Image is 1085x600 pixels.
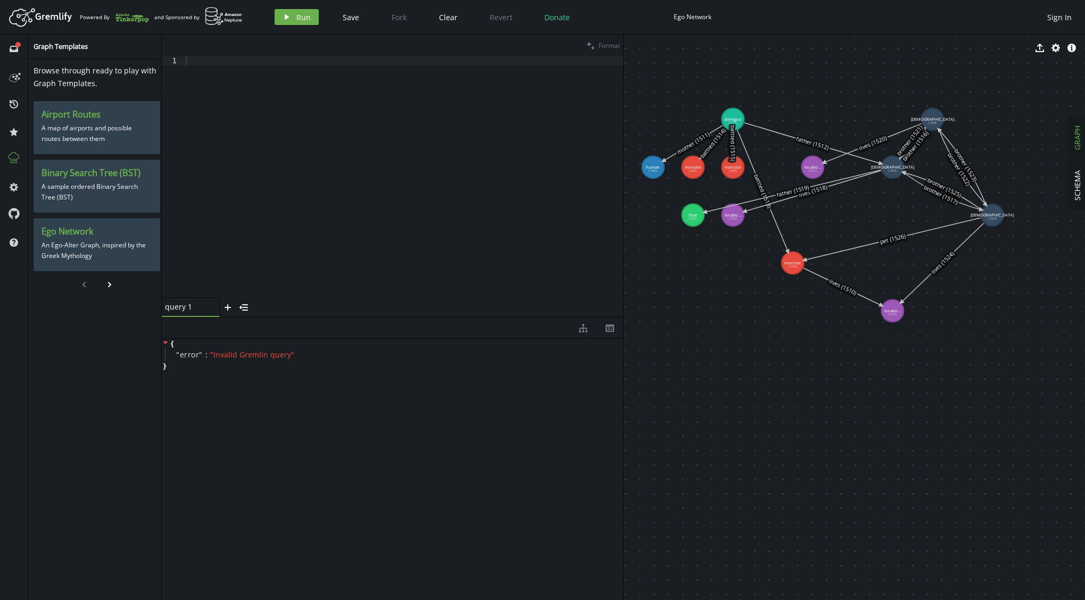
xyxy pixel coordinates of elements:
[42,237,152,264] p: An Ego-Alter Graph, inspired by the Greek Mythology
[80,8,149,27] div: Powered By
[34,41,88,51] span: Graph Templates
[689,212,698,218] tspan: titan
[725,212,741,218] tspan: locatio...
[210,349,294,360] span: " Invalid Gremlin query "
[689,169,697,173] tspan: (1483)
[689,216,697,221] tspan: (1489)
[42,168,152,179] h3: Binary Search Tree (BST)
[180,350,200,360] span: error
[646,164,660,170] tspan: human
[649,169,657,173] tspan: (1480)
[42,120,152,147] p: A map of airports and possible routes between them
[674,13,711,21] div: Ego Network
[775,184,810,198] text: father (1519)
[439,12,458,22] span: Clear
[988,216,997,221] tspan: (1504)
[888,169,897,173] tspan: (1495)
[275,9,319,25] button: Run
[879,232,906,246] text: pet (1526)
[971,212,1014,218] tspan: [DEMOGRAPHIC_DATA]
[789,264,797,269] tspan: (1474)
[154,7,243,27] div: and Sponsored by
[205,7,243,26] img: AWS Neptune
[911,116,954,122] tspan: [DEMOGRAPHIC_DATA]
[1072,126,1082,150] span: GRAPH
[888,312,897,316] tspan: (1507)
[728,169,737,173] tspan: (1486)
[42,109,152,120] h3: Airport Routes
[536,9,578,25] button: Donate
[383,9,415,25] button: Fork
[1042,9,1077,25] button: Sign In
[34,65,156,88] span: Browse through ready to play with Graph Templates.
[725,164,741,170] tspan: monster
[176,349,180,360] span: "
[685,164,701,170] tspan: monster
[583,35,623,56] button: Format
[165,302,208,312] span: query 1
[808,169,817,173] tspan: (1501)
[599,41,620,50] span: Format
[205,350,208,360] span: :
[490,12,512,22] span: Revert
[42,179,152,205] p: A sample ordered Binary Search Tree (BST)
[335,9,367,25] button: Save
[162,361,166,371] span: }
[928,121,937,125] tspan: (1498)
[162,56,184,65] div: 1
[482,9,520,25] button: Revert
[1072,170,1082,201] span: SCHEMA
[728,121,737,125] tspan: (1477)
[42,226,152,237] h3: Ego Network
[544,12,570,22] span: Donate
[171,339,173,348] span: {
[296,12,311,22] span: Run
[343,12,359,22] span: Save
[1047,12,1072,22] span: Sign In
[805,164,821,170] tspan: locatio...
[884,308,901,313] tspan: locatio...
[729,125,736,161] text: battled (1515)
[199,349,203,360] span: "
[784,260,801,265] tspan: monster
[724,116,741,122] tspan: demigod
[392,12,407,22] span: Fork
[871,164,914,170] tspan: [DEMOGRAPHIC_DATA]
[728,216,737,221] tspan: (1492)
[431,9,466,25] button: Clear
